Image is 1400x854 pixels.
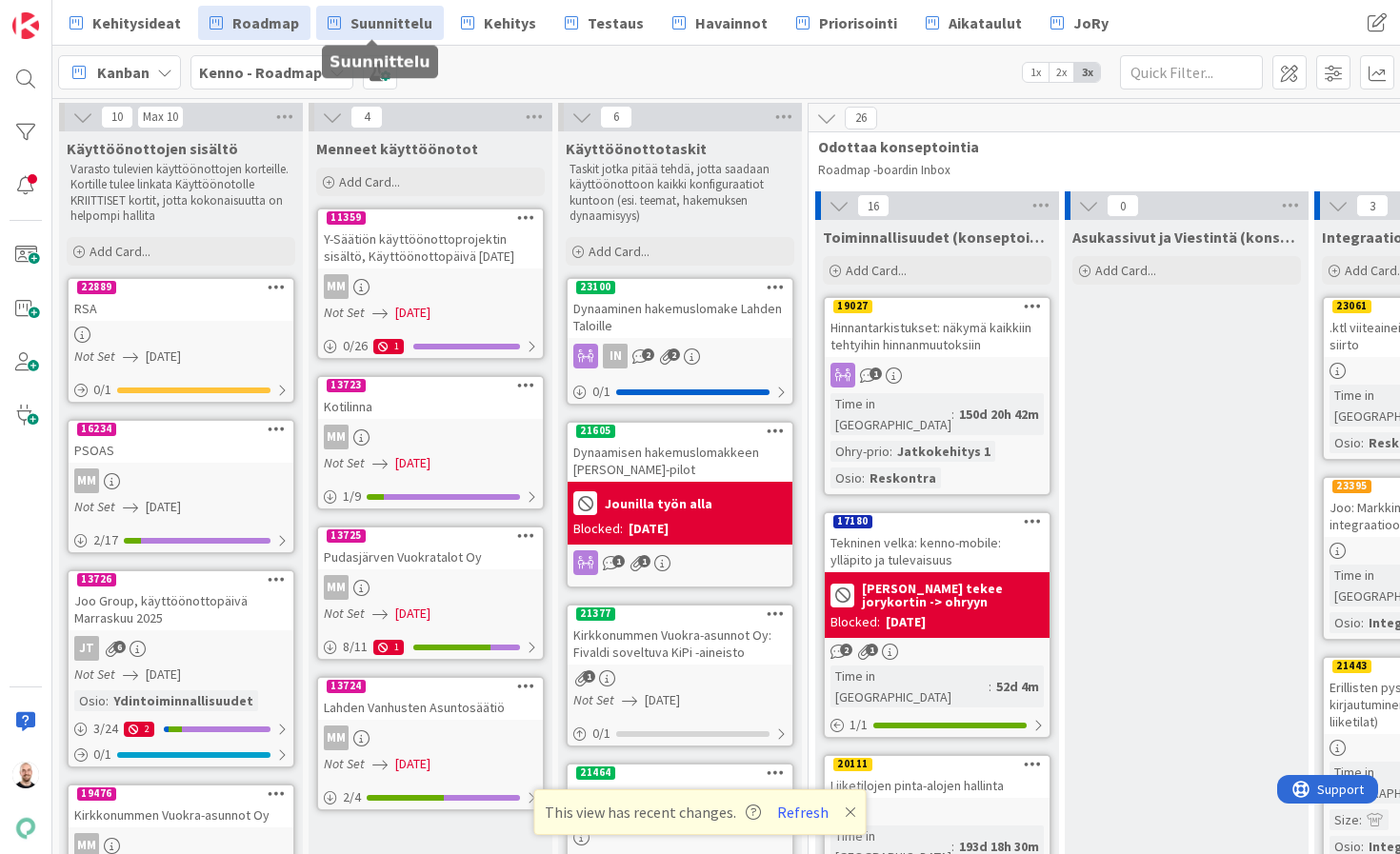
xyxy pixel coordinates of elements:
[324,725,349,750] div: MM
[74,665,115,683] i: Not Set
[642,348,654,361] span: 2
[77,423,116,436] div: 16234
[318,227,543,268] div: Y-Säätiön käyttöönottoprojektin sisältö, Käyttöönottopäivä [DATE]
[109,690,258,711] div: Ydintoiminnallisuudet
[69,636,293,661] div: JT
[97,61,150,84] span: Kanban
[69,528,293,552] div: 2/17
[568,606,792,623] div: 21377
[146,665,181,685] span: [DATE]
[373,339,404,354] div: 1
[568,765,792,782] div: 21464
[695,11,768,34] span: Havainnot
[232,11,299,34] span: Roadmap
[1120,55,1263,89] input: Quick Filter...
[113,641,126,653] span: 6
[576,281,615,294] div: 23100
[825,298,1050,315] div: 19027
[318,274,543,299] div: MM
[324,454,365,471] i: Not Set
[395,604,430,624] span: [DATE]
[568,296,792,338] div: Dynaaminen hakemuslomake Lahden Taloille
[1332,300,1371,313] div: 23061
[74,468,99,493] div: MM
[830,612,880,632] div: Blocked:
[318,209,543,268] div: 11359Y-Säätiön käyttöönottoprojektin sisältö, Käyttöönottopäivä [DATE]
[846,262,907,279] span: Add Card...
[69,743,293,766] div: 0/1
[568,423,792,482] div: 21605Dynaamisen hakemuslomakkeen [PERSON_NAME]-pilot
[343,637,368,657] span: 8 / 11
[583,670,595,683] span: 1
[1332,660,1371,673] div: 21443
[573,519,623,539] div: Blocked:
[316,6,444,40] a: Suunnittelu
[1332,480,1371,493] div: 23395
[318,725,543,750] div: MM
[568,380,792,404] div: 0/1
[324,575,349,600] div: MM
[318,425,543,449] div: MM
[324,755,365,772] i: Not Set
[69,588,293,630] div: Joo Group, käyttöönottopäivä Marraskuu 2025
[74,636,99,661] div: JT
[77,281,116,294] div: 22889
[830,393,951,435] div: Time in [GEOGRAPHIC_DATA]
[576,425,615,438] div: 21605
[1356,194,1389,217] span: 3
[69,438,293,463] div: PSOAS
[638,555,650,567] span: 1
[69,279,293,321] div: 22889RSA
[143,112,178,122] div: Max 10
[568,344,792,368] div: IN
[101,106,133,129] span: 10
[892,441,995,462] div: Jatkokehitys 1
[318,545,543,569] div: Pudasjärven Vuokratalot Oy
[825,713,1050,737] div: 1/1
[69,279,293,296] div: 22889
[568,440,792,482] div: Dynaamisen hakemuslomakkeen [PERSON_NAME]-pilot
[568,623,792,665] div: Kirkkonummen Vuokra-asunnot Oy: Fivaldi soveltuva KiPi -aineisto
[840,644,852,656] span: 2
[146,347,181,367] span: [DATE]
[1361,612,1364,633] span: :
[318,209,543,227] div: 11359
[568,279,792,296] div: 23100
[74,690,106,711] div: Osio
[69,785,293,803] div: 19476
[324,425,349,449] div: MM
[70,162,291,224] p: Varasto tulevien käyttöönottojen korteille. Kortille tulee linkata Käyttöönotolle KRIITTISET kort...
[199,63,322,82] b: Kenno - Roadmap
[69,421,293,463] div: 16234PSOAS
[830,441,890,462] div: Ohry-prio
[1073,11,1109,34] span: JoRy
[576,607,615,621] div: 21377
[69,571,293,588] div: 13726
[825,315,1050,357] div: Hinnantarkistukset: näkymä kaikkiin tehtyihin hinnanmuutoksiin
[568,765,792,824] div: 21464KOAS - dynaaminen hakemus käyttöön
[343,336,368,356] span: 0 / 26
[1074,63,1100,82] span: 3x
[592,382,610,402] span: 0 / 1
[825,756,1050,798] div: 20111Liiketilojen pinta-alojen hallinta
[612,555,625,567] span: 1
[1107,194,1139,217] span: 0
[484,11,536,34] span: Kehitys
[40,3,87,26] span: Support
[568,606,792,665] div: 21377Kirkkonummen Vuokra-asunnot Oy: Fivaldi soveltuva KiPi -aineisto
[1361,432,1364,453] span: :
[949,11,1022,34] span: Aikataulut
[845,107,877,129] span: 26
[1330,809,1359,830] div: Size
[69,717,293,741] div: 3/242
[568,722,792,745] div: 0/1
[92,11,181,34] span: Kehitysideat
[93,380,111,400] span: 0 / 1
[146,497,181,517] span: [DATE]
[589,243,650,260] span: Add Card...
[450,6,548,40] a: Kehitys
[825,298,1050,357] div: 19027Hinnantarkistukset: näkymä kaikkiin tehtyihin hinnanmuutoksiin
[770,800,835,824] button: Refresh
[93,719,118,739] span: 3 / 24
[395,453,430,473] span: [DATE]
